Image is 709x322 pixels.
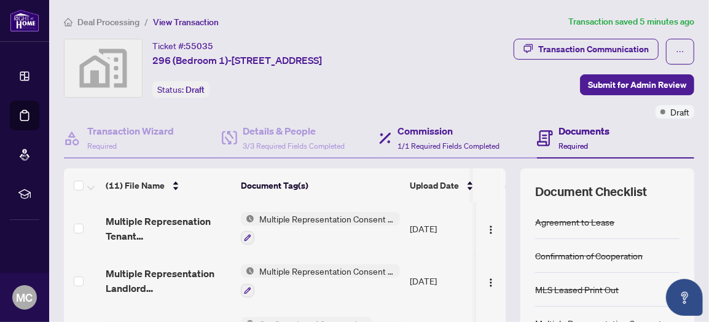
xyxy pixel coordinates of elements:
[481,219,501,238] button: Logo
[486,225,496,235] img: Logo
[405,168,488,203] th: Upload Date
[398,124,499,138] h4: Commission
[77,17,139,28] span: Deal Processing
[87,124,174,138] h4: Transaction Wizard
[241,264,400,297] button: Status IconMultiple Representation Consent Form (Landlord)
[580,74,694,95] button: Submit for Admin Review
[666,279,703,316] button: Open asap
[559,141,589,151] span: Required
[535,215,614,229] div: Agreement to Lease
[241,212,254,226] img: Status Icon
[398,141,499,151] span: 1/1 Required Fields Completed
[144,15,148,29] li: /
[538,39,649,59] div: Transaction Communication
[64,18,72,26] span: home
[405,254,488,307] td: [DATE]
[153,17,219,28] span: View Transaction
[481,271,501,291] button: Logo
[410,179,459,192] span: Upload Date
[152,39,213,53] div: Ticket #:
[152,53,322,68] span: 296 (Bedroom 1)-[STREET_ADDRESS]
[254,264,400,278] span: Multiple Representation Consent Form (Landlord)
[186,41,213,52] span: 55035
[514,39,659,60] button: Transaction Communication
[10,9,39,32] img: logo
[676,47,684,56] span: ellipsis
[670,105,689,119] span: Draft
[152,81,210,98] div: Status:
[486,278,496,288] img: Logo
[17,289,33,306] span: MC
[568,15,694,29] article: Transaction saved 5 minutes ago
[254,212,400,226] span: Multiple Representation Consent Form (Tenant)
[241,212,400,245] button: Status IconMultiple Representation Consent Form (Tenant)
[236,168,405,203] th: Document Tag(s)
[243,141,345,151] span: 3/3 Required Fields Completed
[106,266,231,296] span: Multiple Representation Landlord Acknowledgement.pdf
[535,249,643,262] div: Confirmation of Cooperation
[405,202,488,255] td: [DATE]
[559,124,610,138] h4: Documents
[588,75,686,95] span: Submit for Admin Review
[106,214,231,243] span: Multiple Represenation Tenant Acknowledgement.pdf
[106,179,165,192] span: (11) File Name
[535,183,647,200] span: Document Checklist
[535,283,619,296] div: MLS Leased Print Out
[87,141,117,151] span: Required
[186,84,205,95] span: Draft
[241,264,254,278] img: Status Icon
[65,39,142,97] img: svg%3e
[101,168,236,203] th: (11) File Name
[243,124,345,138] h4: Details & People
